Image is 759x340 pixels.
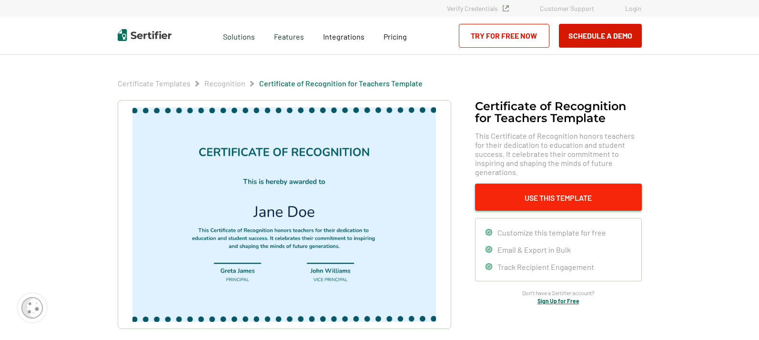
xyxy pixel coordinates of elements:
[711,294,759,340] iframe: Chat Widget
[475,184,642,211] button: Use This Template
[118,29,172,41] img: Sertifier | Digital Credentialing Platform
[522,288,595,298] span: Don’t have a Sertifier account?
[384,30,407,41] a: Pricing
[384,32,407,41] span: Pricing
[132,107,435,322] img: Certificate of Recognition for Teachers Template
[323,30,364,41] a: Integrations
[503,5,509,11] img: Verified
[274,30,304,41] span: Features
[118,79,423,88] div: Breadcrumb
[118,79,191,88] a: Certificate Templates
[459,24,549,48] a: Try for Free Now
[559,24,642,48] button: Schedule a Demo
[625,4,642,12] a: Login
[497,245,571,254] span: Email & Export in Bulk
[475,100,642,124] h1: Certificate of Recognition for Teachers Template
[497,262,594,271] span: Track Recipient Engagement
[497,228,606,237] span: Customize this template for free
[21,297,43,319] img: Cookie Popup Icon
[323,32,364,41] span: Integrations
[259,79,423,88] a: Certificate of Recognition for Teachers Template
[223,30,255,41] span: Solutions
[540,4,594,12] a: Customer Support
[475,131,642,176] span: This Certificate of Recognition honors teachers for their dedication to education and student suc...
[204,79,245,88] a: Recognition
[447,4,509,12] a: Verify Credentials
[537,298,579,304] a: Sign Up for Free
